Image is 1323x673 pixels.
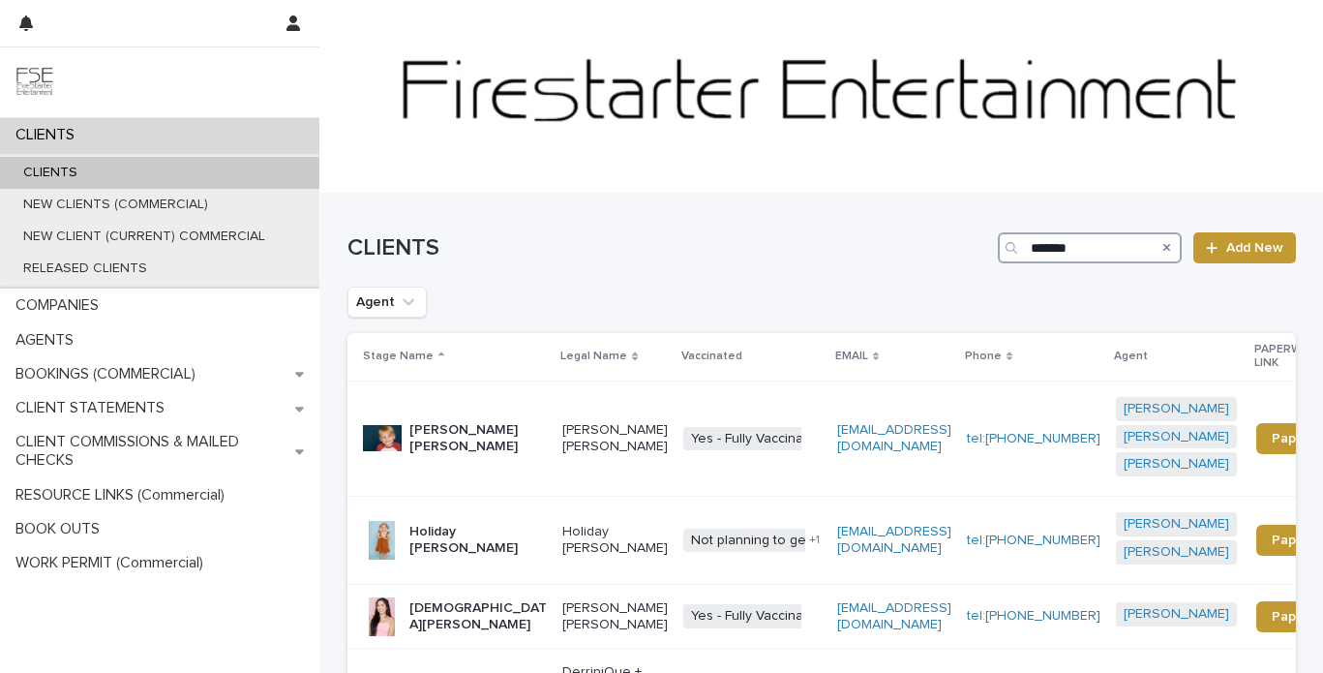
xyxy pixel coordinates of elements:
a: tel:[PHONE_NUMBER] [967,609,1100,623]
p: RESOURCE LINKS (Commercial) [8,486,240,505]
p: AGENTS [8,331,89,350]
p: NEW CLIENTS (COMMERCIAL) [8,197,224,213]
p: RELEASED CLIENTS [8,260,163,277]
a: Add New [1193,232,1295,263]
p: [PERSON_NAME] [PERSON_NAME] [562,422,668,455]
p: CLIENTS [8,165,93,181]
a: [PERSON_NAME] [1124,401,1229,417]
p: WORK PERMIT (Commercial) [8,554,219,572]
a: [EMAIL_ADDRESS][DOMAIN_NAME] [837,525,951,555]
p: BOOK OUTS [8,520,115,538]
p: Vaccinated [681,346,742,367]
span: Not planning to get vaccinated. [683,529,891,553]
p: [PERSON_NAME] [PERSON_NAME] [562,600,668,633]
p: CLIENT COMMISSIONS & MAILED CHECKS [8,433,295,470]
p: Phone [965,346,1002,367]
p: [DEMOGRAPHIC_DATA][PERSON_NAME] [409,600,548,633]
p: Agent [1114,346,1148,367]
span: Yes - Fully Vaccinated [683,604,831,628]
a: [PERSON_NAME] [1124,544,1229,561]
p: Holiday [PERSON_NAME] [409,524,548,557]
p: CLIENT STATEMENTS [8,399,180,417]
p: CLIENTS [8,126,90,144]
a: [PERSON_NAME] [1124,456,1229,473]
button: Agent [347,287,427,318]
span: Add New [1226,241,1283,255]
p: Legal Name [560,346,627,367]
p: Stage Name [363,346,434,367]
a: tel:[PHONE_NUMBER] [967,534,1100,547]
h1: CLIENTS [347,234,991,262]
a: [PERSON_NAME] [1124,606,1229,623]
a: [PERSON_NAME] [1124,429,1229,445]
a: [PERSON_NAME] [1124,516,1229,533]
input: Search [998,232,1182,263]
p: Holiday [PERSON_NAME] [562,524,668,557]
a: [EMAIL_ADDRESS][DOMAIN_NAME] [837,423,951,453]
p: NEW CLIENT (CURRENT) COMMERCIAL [8,229,281,245]
span: + 1 [809,535,820,546]
p: EMAIL [835,346,868,367]
img: 9JgRvJ3ETPGCJDhvPVA5 [15,63,54,102]
p: COMPANIES [8,296,114,315]
a: [EMAIL_ADDRESS][DOMAIN_NAME] [837,601,951,631]
p: BOOKINGS (COMMERCIAL) [8,365,211,383]
p: [PERSON_NAME] [PERSON_NAME] [409,422,548,455]
span: Yes - Fully Vaccinated [683,427,831,451]
a: tel:[PHONE_NUMBER] [967,432,1100,445]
